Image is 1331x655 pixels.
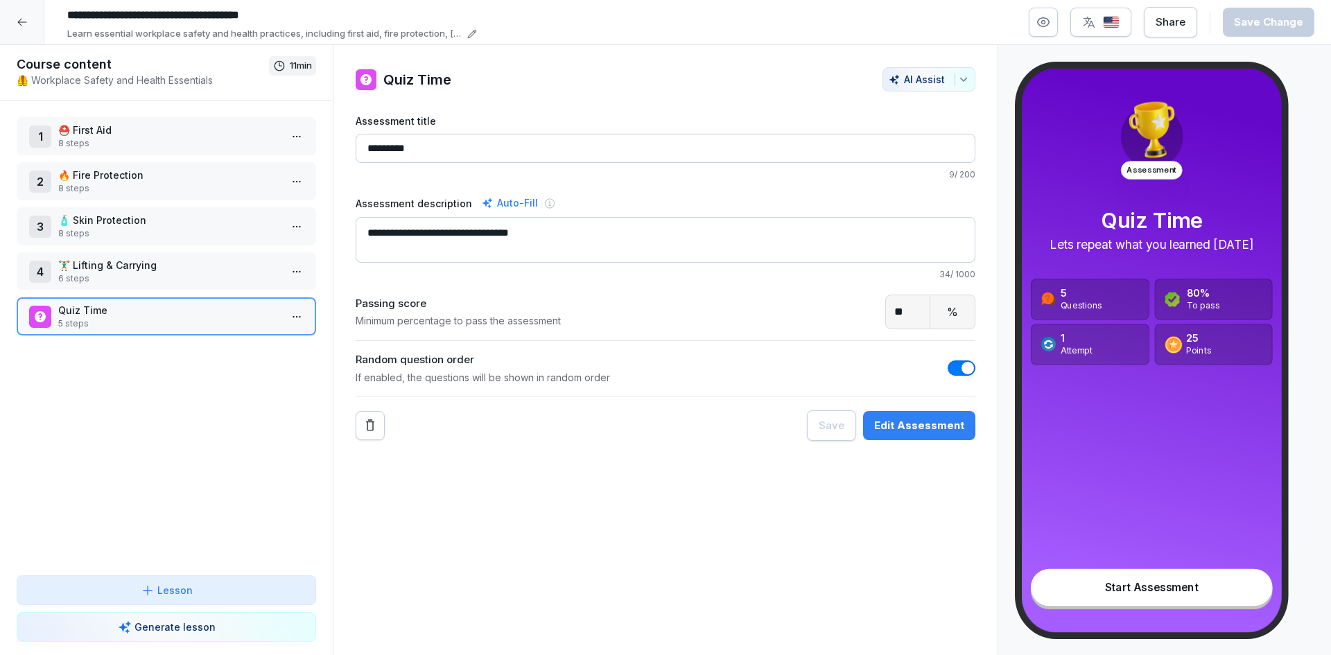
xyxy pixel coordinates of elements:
[1187,288,1220,299] p: 80 %
[58,137,280,150] p: 8 steps
[17,73,269,87] p: 🦺 Workplace Safety and Health Essentials
[356,114,975,128] label: Assessment title
[356,314,561,328] p: Minimum percentage to pass the assessment
[29,171,51,193] div: 2
[930,295,975,329] div: %
[1061,344,1093,356] p: Attempt
[356,196,472,211] label: Assessment description
[1061,288,1102,299] p: 5
[67,27,463,41] p: Learn essential workplace safety and health practices, including first aid, fire protection, [MED...
[356,268,975,281] p: 34 / 1000
[1041,336,1056,352] img: assessment_attempt.svg
[1061,333,1093,344] p: 1
[1164,291,1180,307] img: assessment_check.svg
[1050,238,1253,252] p: Lets repeat what you learned [DATE]
[134,620,216,634] p: Generate lesson
[29,125,51,148] div: 1
[1121,161,1183,180] p: Assessment
[356,371,610,385] p: If enabled, the questions will be shown in random order
[1119,97,1185,164] img: trophy.png
[17,297,316,335] div: Quiz Time5 steps
[58,303,280,317] p: Quiz Time
[58,227,280,240] p: 8 steps
[1041,291,1056,307] img: assessment_question.svg
[17,56,269,73] h1: Course content
[479,195,541,211] div: Auto-Fill
[886,295,930,329] input: Passing Score
[1234,15,1303,30] div: Save Change
[58,168,280,182] p: 🔥 Fire Protection
[356,411,385,440] button: Remove
[1186,344,1211,356] p: Points
[29,261,51,283] div: 4
[1164,335,1182,353] img: assessment_coin.svg
[882,67,975,91] button: AI Assist
[17,117,316,155] div: 1⛑️ First Aid8 steps
[58,272,280,285] p: 6 steps
[58,258,280,272] p: 🏋️‍♂️ Lifting & Carrying
[1031,569,1273,606] div: Start Assessment
[58,123,280,137] p: ⛑️ First Aid
[356,296,561,312] p: Passing score
[17,612,316,642] button: Generate lesson
[807,410,856,441] button: Save
[356,168,975,181] p: 9 / 200
[29,216,51,238] div: 3
[889,73,969,85] div: AI Assist
[819,418,844,433] div: Save
[1187,299,1220,311] p: To pass
[58,317,280,330] p: 5 steps
[1186,333,1211,344] p: 25
[863,411,975,440] button: Edit Assessment
[58,182,280,195] p: 8 steps
[290,59,312,73] p: 11 min
[1223,8,1314,37] button: Save Change
[356,352,610,368] p: Random question order
[1144,7,1197,37] button: Share
[874,418,964,433] div: Edit Assessment
[157,583,193,597] p: Lesson
[1156,15,1185,30] div: Share
[58,213,280,227] p: 🧴 Skin Protection
[1061,299,1102,311] p: Questions
[17,252,316,290] div: 4🏋️‍♂️ Lifting & Carrying6 steps
[1050,209,1253,232] p: Quiz Time
[17,575,316,605] button: Lesson
[1103,16,1120,29] img: us.svg
[383,69,451,90] h1: Quiz Time
[17,162,316,200] div: 2🔥 Fire Protection8 steps
[17,207,316,245] div: 3🧴 Skin Protection8 steps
